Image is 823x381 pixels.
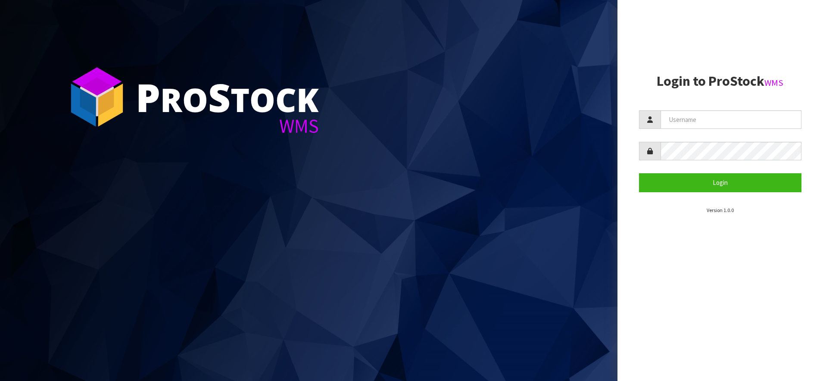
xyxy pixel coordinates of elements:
[764,77,783,88] small: WMS
[65,65,129,129] img: ProStock Cube
[661,110,802,129] input: Username
[136,116,319,136] div: WMS
[639,74,802,89] h2: Login to ProStock
[136,78,319,116] div: ro tock
[707,207,734,213] small: Version 1.0.0
[208,71,231,123] span: S
[639,173,802,192] button: Login
[136,71,160,123] span: P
